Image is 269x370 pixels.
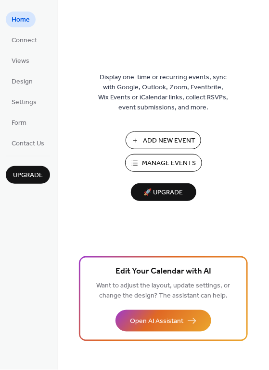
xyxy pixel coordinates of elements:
button: Add New Event [126,131,201,149]
a: Views [6,53,35,69]
button: Upgrade [6,166,50,184]
span: Contact Us [12,139,44,149]
span: Manage Events [142,159,196,169]
span: Home [12,15,30,25]
button: Open AI Assistant [115,310,211,332]
a: Design [6,73,38,89]
span: Open AI Assistant [130,317,183,327]
span: Design [12,77,33,87]
span: Display one-time or recurring events, sync with Google, Outlook, Zoom, Eventbrite, Wix Events or ... [99,73,229,113]
span: Settings [12,98,37,108]
span: Upgrade [13,171,43,181]
span: Add New Event [143,136,195,146]
span: Want to adjust the layout, update settings, or change the design? The assistant can help. [97,280,231,303]
button: Manage Events [125,154,202,172]
span: Views [12,57,29,67]
span: Form [12,119,26,129]
button: 🚀 Upgrade [131,183,196,201]
span: 🚀 Upgrade [137,187,191,200]
span: Edit Your Calendar with AI [115,265,211,279]
a: Settings [6,94,42,110]
a: Form [6,115,32,131]
span: Connect [12,36,37,46]
a: Contact Us [6,135,50,151]
a: Connect [6,32,43,48]
a: Home [6,12,36,27]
